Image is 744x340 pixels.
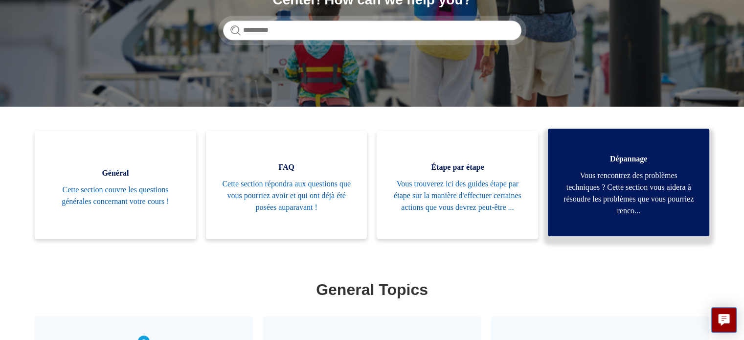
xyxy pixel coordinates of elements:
a: FAQ Cette section répondra aux questions que vous pourriez avoir et qui ont déjà été posées aupar... [206,131,367,239]
a: Dépannage Vous rencontrez des problèmes techniques ? Cette section vous aidera à résoudre les pro... [548,129,709,236]
button: Live chat [711,307,737,333]
span: Cette section couvre les questions générales concernant votre cours ! [49,184,181,207]
h1: General Topics [37,278,707,301]
span: Général [49,167,181,179]
a: Étape par étape Vous trouverez ici des guides étape par étape sur la manière d'effectuer certaine... [377,131,538,239]
a: Général Cette section couvre les questions générales concernant votre cours ! [35,131,196,239]
span: Vous rencontrez des problèmes techniques ? Cette section vous aidera à résoudre les problèmes que... [563,170,695,217]
span: Étape par étape [391,161,523,173]
input: Rechercher [223,21,521,40]
span: Cette section répondra aux questions que vous pourriez avoir et qui ont déjà été posées auparavant ! [221,178,353,213]
span: FAQ [221,161,353,173]
span: Dépannage [563,153,695,165]
span: Vous trouverez ici des guides étape par étape sur la manière d'effectuer certaines actions que vo... [391,178,523,213]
